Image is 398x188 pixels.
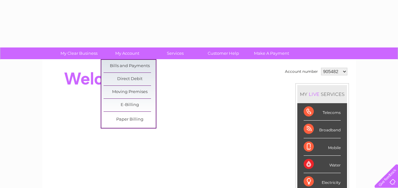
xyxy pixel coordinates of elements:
a: Bills and Payments [104,60,156,72]
a: Paper Billing [104,113,156,126]
div: Mobile [304,138,341,156]
a: Customer Help [197,47,250,59]
a: My Clear Business [53,47,105,59]
div: Telecoms [304,103,341,121]
a: E-Billing [104,99,156,111]
div: MY SERVICES [297,85,347,103]
a: Make A Payment [245,47,298,59]
div: Water [304,156,341,173]
td: Account number [283,66,319,77]
a: My Account [101,47,153,59]
a: Direct Debit [104,73,156,85]
a: Services [149,47,201,59]
div: LIVE [307,91,321,97]
a: Moving Premises [104,86,156,98]
div: Broadband [304,121,341,138]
